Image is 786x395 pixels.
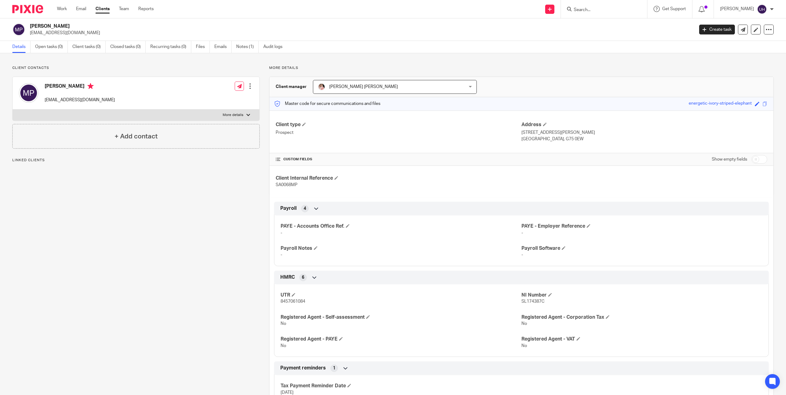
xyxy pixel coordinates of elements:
[304,205,306,212] span: 4
[281,383,521,389] h4: Tax Payment Reminder Date
[281,390,294,395] span: [DATE]
[276,175,521,182] h4: Client Internal Reference
[269,66,774,70] p: More details
[689,100,752,107] div: energetic-ivory-striped-elephant
[236,41,259,53] a: Notes (1)
[12,66,260,70] p: Client contacts
[57,6,67,12] a: Work
[720,6,754,12] p: [PERSON_NAME]
[274,101,380,107] p: Master code for secure communications and files
[276,122,521,128] h4: Client type
[521,344,527,348] span: No
[757,4,767,14] img: svg%3E
[214,41,232,53] a: Emails
[329,85,398,89] span: [PERSON_NAME] [PERSON_NAME]
[196,41,210,53] a: Files
[110,41,146,53] a: Closed tasks (0)
[280,365,326,371] span: Payment reminders
[72,41,106,53] a: Client tasks (0)
[30,30,690,36] p: [EMAIL_ADDRESS][DOMAIN_NAME]
[95,6,110,12] a: Clients
[12,5,43,13] img: Pixie
[712,156,747,162] label: Show empty fields
[521,122,767,128] h4: Address
[699,25,735,34] a: Create task
[280,274,295,281] span: HMRC
[115,132,158,141] h4: + Add contact
[281,336,521,342] h4: Registered Agent - PAYE
[521,314,762,321] h4: Registered Agent - Corporation Tax
[521,336,762,342] h4: Registered Agent - VAT
[276,130,521,136] p: Prospect
[30,23,558,30] h2: [PERSON_NAME]
[281,223,521,229] h4: PAYE - Accounts Office Ref.
[281,231,282,235] span: -
[280,205,297,212] span: Payroll
[521,136,767,142] p: [GEOGRAPHIC_DATA], G75 0EW
[276,157,521,162] h4: CUSTOM FIELDS
[573,7,629,13] input: Search
[521,223,762,229] h4: PAYE - Employer Reference
[281,253,282,257] span: -
[333,365,335,371] span: 1
[521,245,762,252] h4: Payroll Software
[521,292,762,298] h4: NI Number
[318,83,325,90] img: Snapchat-630390547_1.png
[281,321,286,326] span: No
[12,158,260,163] p: Linked clients
[35,41,68,53] a: Open tasks (0)
[87,83,94,89] i: Primary
[281,344,286,348] span: No
[521,299,545,304] span: SL174387C
[281,245,521,252] h4: Payroll Notes
[119,6,129,12] a: Team
[45,97,115,103] p: [EMAIL_ADDRESS][DOMAIN_NAME]
[521,130,767,136] p: [STREET_ADDRESS][PERSON_NAME]
[276,84,307,90] h3: Client manager
[276,183,298,187] span: SA0068MP
[521,253,523,257] span: -
[12,41,30,53] a: Details
[223,113,243,118] p: More details
[76,6,86,12] a: Email
[521,321,527,326] span: No
[521,231,523,235] span: -
[150,41,191,53] a: Recurring tasks (0)
[12,23,25,36] img: svg%3E
[281,292,521,298] h4: UTR
[662,7,686,11] span: Get Support
[281,299,305,304] span: 8457061084
[263,41,287,53] a: Audit logs
[45,83,115,91] h4: [PERSON_NAME]
[138,6,154,12] a: Reports
[281,314,521,321] h4: Registered Agent - Self-assessment
[19,83,38,103] img: svg%3E
[302,274,304,281] span: 6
